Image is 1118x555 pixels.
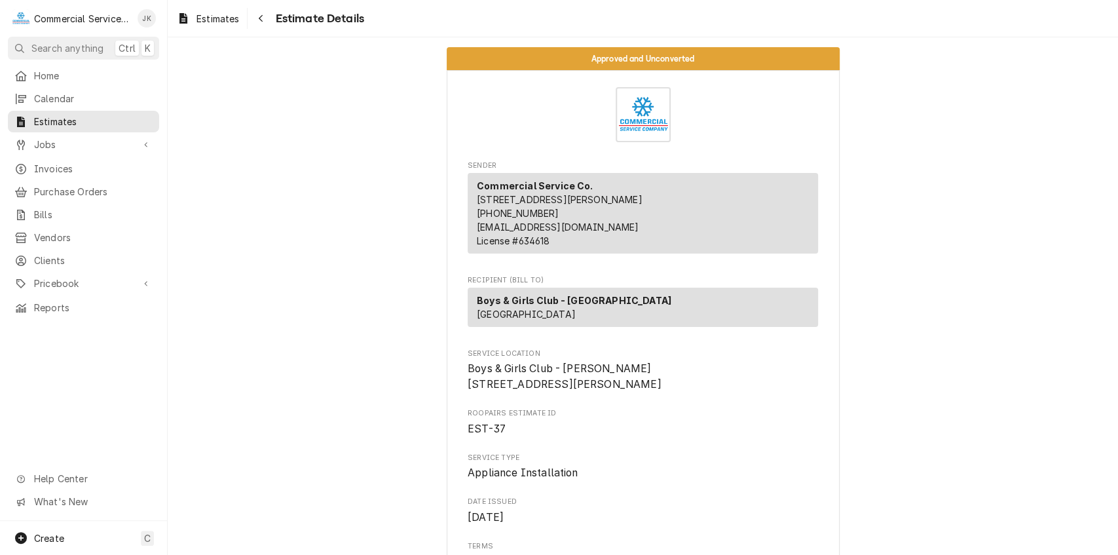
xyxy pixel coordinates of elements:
[468,408,818,419] span: Roopairs Estimate ID
[271,10,364,28] span: Estimate Details
[8,250,159,271] a: Clients
[468,497,818,507] span: Date Issued
[145,41,151,55] span: K
[468,275,818,333] div: Estimate Recipient
[34,495,151,508] span: What's New
[477,309,576,320] span: [GEOGRAPHIC_DATA]
[468,288,818,332] div: Recipient (Bill To)
[8,204,159,225] a: Bills
[468,497,818,525] div: Date Issued
[12,9,30,28] div: C
[468,288,818,327] div: Recipient (Bill To)
[8,88,159,109] a: Calendar
[119,41,136,55] span: Ctrl
[616,87,671,142] img: Logo
[34,301,153,315] span: Reports
[8,227,159,248] a: Vendors
[468,408,818,436] div: Roopairs Estimate ID
[8,37,159,60] button: Search anythingCtrlK
[34,231,153,244] span: Vendors
[196,12,239,26] span: Estimates
[34,92,153,105] span: Calendar
[34,138,133,151] span: Jobs
[468,361,818,392] span: Service Location
[468,349,818,359] span: Service Location
[8,273,159,294] a: Go to Pricebook
[477,295,671,306] strong: Boys & Girls Club - [GEOGRAPHIC_DATA]
[477,221,639,233] a: [EMAIL_ADDRESS][DOMAIN_NAME]
[144,531,151,545] span: C
[468,173,818,254] div: Sender
[468,423,506,435] span: EST-37
[34,115,153,128] span: Estimates
[477,194,643,205] span: [STREET_ADDRESS][PERSON_NAME]
[468,510,818,526] span: Date Issued
[8,297,159,318] a: Reports
[468,362,661,391] span: Boys & Girls Club - [PERSON_NAME] [STREET_ADDRESS][PERSON_NAME]
[138,9,156,28] div: JK
[468,275,818,286] span: Recipient (Bill To)
[468,511,504,524] span: [DATE]
[34,472,151,486] span: Help Center
[8,134,159,155] a: Go to Jobs
[468,467,578,479] span: Appliance Installation
[34,12,130,26] div: Commercial Service Co.
[468,349,818,392] div: Service Location
[172,8,244,29] a: Estimates
[138,9,156,28] div: John Key's Avatar
[34,254,153,267] span: Clients
[591,54,695,63] span: Approved and Unconverted
[8,181,159,202] a: Purchase Orders
[447,47,840,70] div: Status
[8,158,159,180] a: Invoices
[31,41,103,55] span: Search anything
[468,161,818,259] div: Estimate Sender
[468,453,818,481] div: Service Type
[34,277,133,290] span: Pricebook
[34,185,153,199] span: Purchase Orders
[8,111,159,132] a: Estimates
[468,173,818,259] div: Sender
[468,161,818,171] span: Sender
[8,65,159,86] a: Home
[34,533,64,544] span: Create
[477,208,559,219] a: [PHONE_NUMBER]
[250,8,271,29] button: Navigate back
[468,453,818,463] span: Service Type
[468,541,818,552] span: Terms
[34,162,153,176] span: Invoices
[468,421,818,437] span: Roopairs Estimate ID
[477,235,550,246] span: License # 634618
[468,465,818,481] span: Service Type
[477,180,593,191] strong: Commercial Service Co.
[8,491,159,512] a: Go to What's New
[8,468,159,489] a: Go to Help Center
[12,9,30,28] div: Commercial Service Co.'s Avatar
[34,69,153,83] span: Home
[34,208,153,221] span: Bills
